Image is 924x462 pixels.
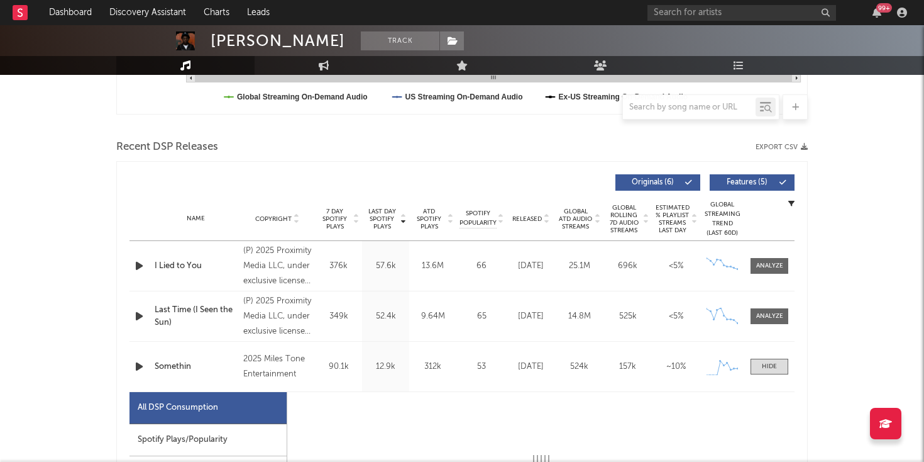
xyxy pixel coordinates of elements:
div: 14.8M [558,310,600,323]
div: 12.9k [365,361,406,373]
div: 524k [558,361,600,373]
div: 65 [459,310,503,323]
span: 7 Day Spotify Plays [318,208,351,230]
button: Features(5) [710,174,795,191]
div: ~ 10 % [655,361,697,373]
div: 90.1k [318,361,359,373]
text: Global Streaming On-Demand Audio [237,93,368,101]
div: (P) 2025 Proximity Media LLC, under exclusive license to Masterworks, a label of Sony Music Enter... [243,294,312,339]
div: 25.1M [558,260,600,273]
button: Originals(6) [615,174,700,191]
span: Features ( 5 ) [718,179,776,186]
div: <5% [655,260,697,273]
div: 525k [607,310,649,323]
div: [PERSON_NAME] [211,31,345,50]
div: [DATE] [510,260,552,273]
a: I Lied to You [155,260,237,273]
input: Search for artists [647,5,836,21]
input: Search by song name or URL [623,103,756,113]
span: Copyright [255,215,292,223]
div: All DSP Consumption [138,400,218,415]
text: US Streaming On-Demand Audio [405,93,523,101]
div: 9.64M [412,310,453,323]
div: 13.6M [412,260,453,273]
span: Released [512,215,542,223]
span: Originals ( 6 ) [624,179,681,186]
div: 57.6k [365,260,406,273]
div: Spotify Plays/Popularity [129,424,287,456]
span: ATD Spotify Plays [412,208,446,230]
div: [DATE] [510,361,552,373]
div: 376k [318,260,359,273]
span: Last Day Spotify Plays [365,208,399,230]
div: 2025 Miles Tone Entertainment [243,352,312,382]
div: Name [155,214,237,223]
div: [DATE] [510,310,552,323]
div: (P) 2025 Proximity Media LLC, under exclusive license to Masterworks, a label of Sony Music Enter... [243,244,312,289]
span: Estimated % Playlist Streams Last Day [655,204,690,234]
span: Spotify Popularity [459,209,497,228]
div: <5% [655,310,697,323]
span: Global ATD Audio Streams [558,208,593,230]
div: 312k [412,361,453,373]
div: 349k [318,310,359,323]
div: 66 [459,260,503,273]
text: Ex-US Streaming On-Demand Audio [559,93,688,101]
a: Last Time (I Seen the Sun) [155,304,237,329]
span: Recent DSP Releases [116,140,218,155]
div: 157k [607,361,649,373]
span: Global Rolling 7D Audio Streams [607,204,641,234]
a: Somethin [155,361,237,373]
button: Export CSV [756,144,808,151]
button: 99+ [872,8,881,18]
div: Global Streaming Trend (Last 60D) [703,200,741,238]
div: 99 + [876,3,892,13]
div: All DSP Consumption [129,392,287,424]
div: 696k [607,260,649,273]
button: Track [361,31,439,50]
div: 52.4k [365,310,406,323]
div: 53 [459,361,503,373]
